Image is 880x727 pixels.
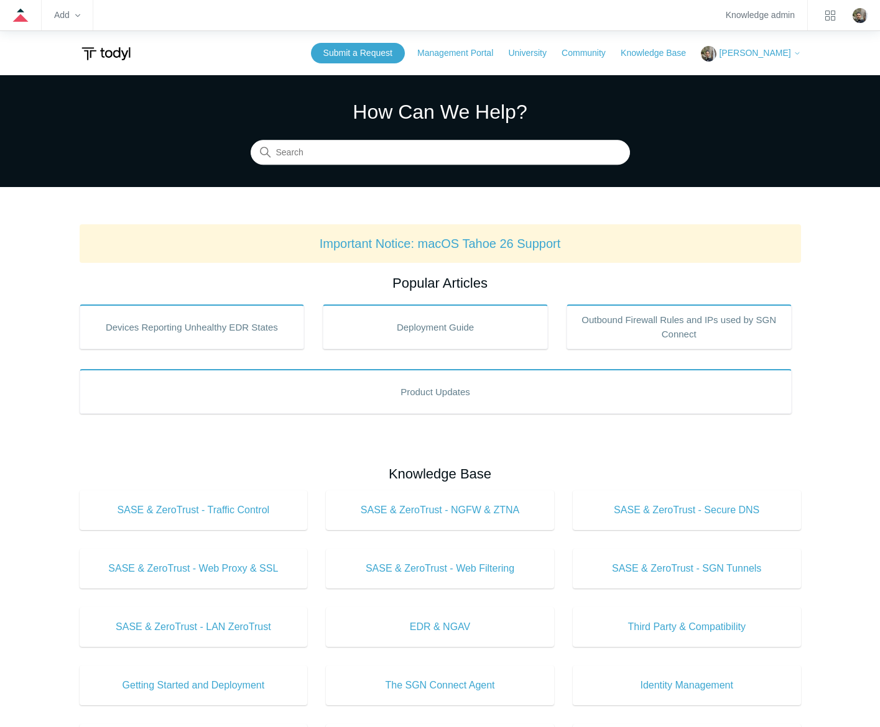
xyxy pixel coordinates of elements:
a: Outbound Firewall Rules and IPs used by SGN Connect [567,304,792,349]
h1: How Can We Help? [251,97,630,127]
h2: Knowledge Base [80,464,801,484]
a: SASE & ZeroTrust - Traffic Control [80,490,308,530]
span: Identity Management [591,678,782,693]
img: user avatar [853,8,868,23]
span: Third Party & Compatibility [591,620,782,634]
a: The SGN Connect Agent [326,665,554,705]
span: SASE & ZeroTrust - NGFW & ZTNA [345,503,535,518]
span: SASE & ZeroTrust - LAN ZeroTrust [98,620,289,634]
a: Devices Reporting Unhealthy EDR States [80,304,305,349]
a: Third Party & Compatibility [573,607,801,647]
button: [PERSON_NAME] [701,46,800,62]
a: SASE & ZeroTrust - Web Proxy & SSL [80,549,308,588]
span: SASE & ZeroTrust - SGN Tunnels [591,561,782,576]
a: SASE & ZeroTrust - LAN ZeroTrust [80,607,308,647]
a: University [508,47,558,60]
span: Getting Started and Deployment [98,678,289,693]
h2: Popular Articles [80,273,801,293]
a: Knowledge Base [621,47,698,60]
a: Community [562,47,618,60]
a: Management Portal [417,47,506,60]
span: EDR & NGAV [345,620,535,634]
a: Deployment Guide [323,304,548,349]
a: Getting Started and Deployment [80,665,308,705]
span: SASE & ZeroTrust - Traffic Control [98,503,289,518]
a: SASE & ZeroTrust - NGFW & ZTNA [326,490,554,530]
span: SASE & ZeroTrust - Secure DNS [591,503,782,518]
span: [PERSON_NAME] [719,48,790,58]
a: Important Notice: macOS Tahoe 26 Support [320,237,561,250]
span: SASE & ZeroTrust - Web Proxy & SSL [98,561,289,576]
zd-hc-trigger: Add [54,12,80,19]
a: EDR & NGAV [326,607,554,647]
a: Knowledge admin [726,12,795,19]
a: SASE & ZeroTrust - Web Filtering [326,549,554,588]
a: SASE & ZeroTrust - Secure DNS [573,490,801,530]
span: SASE & ZeroTrust - Web Filtering [345,561,535,576]
a: SASE & ZeroTrust - SGN Tunnels [573,549,801,588]
span: The SGN Connect Agent [345,678,535,693]
a: Identity Management [573,665,801,705]
zd-hc-trigger: Click your profile icon to open the profile menu [853,8,868,23]
input: Search [251,140,630,165]
img: Todyl Support Center Help Center home page [80,42,132,65]
a: Submit a Request [311,43,405,63]
a: Product Updates [80,369,792,414]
